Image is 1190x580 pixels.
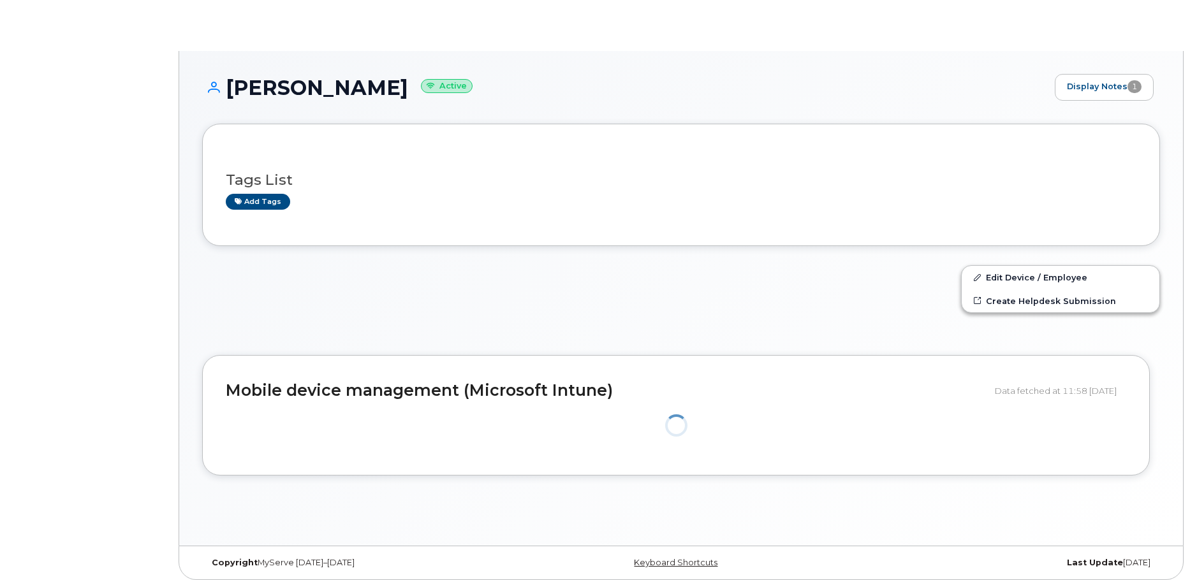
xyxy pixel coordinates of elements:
div: [DATE] [841,558,1160,568]
div: MyServe [DATE]–[DATE] [202,558,522,568]
strong: Last Update [1067,558,1123,567]
a: Display Notes1 [1055,74,1154,101]
h1: [PERSON_NAME] [202,76,1048,99]
h3: Tags List [226,172,1136,188]
h2: Mobile device management (Microsoft Intune) [226,382,985,400]
small: Active [421,79,473,94]
span: 1 [1128,80,1142,93]
a: Keyboard Shortcuts [634,558,717,567]
a: Add tags [226,194,290,210]
div: Data fetched at 11:58 [DATE] [995,379,1126,403]
a: Create Helpdesk Submission [962,289,1159,312]
strong: Copyright [212,558,258,567]
a: Edit Device / Employee [962,266,1159,289]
